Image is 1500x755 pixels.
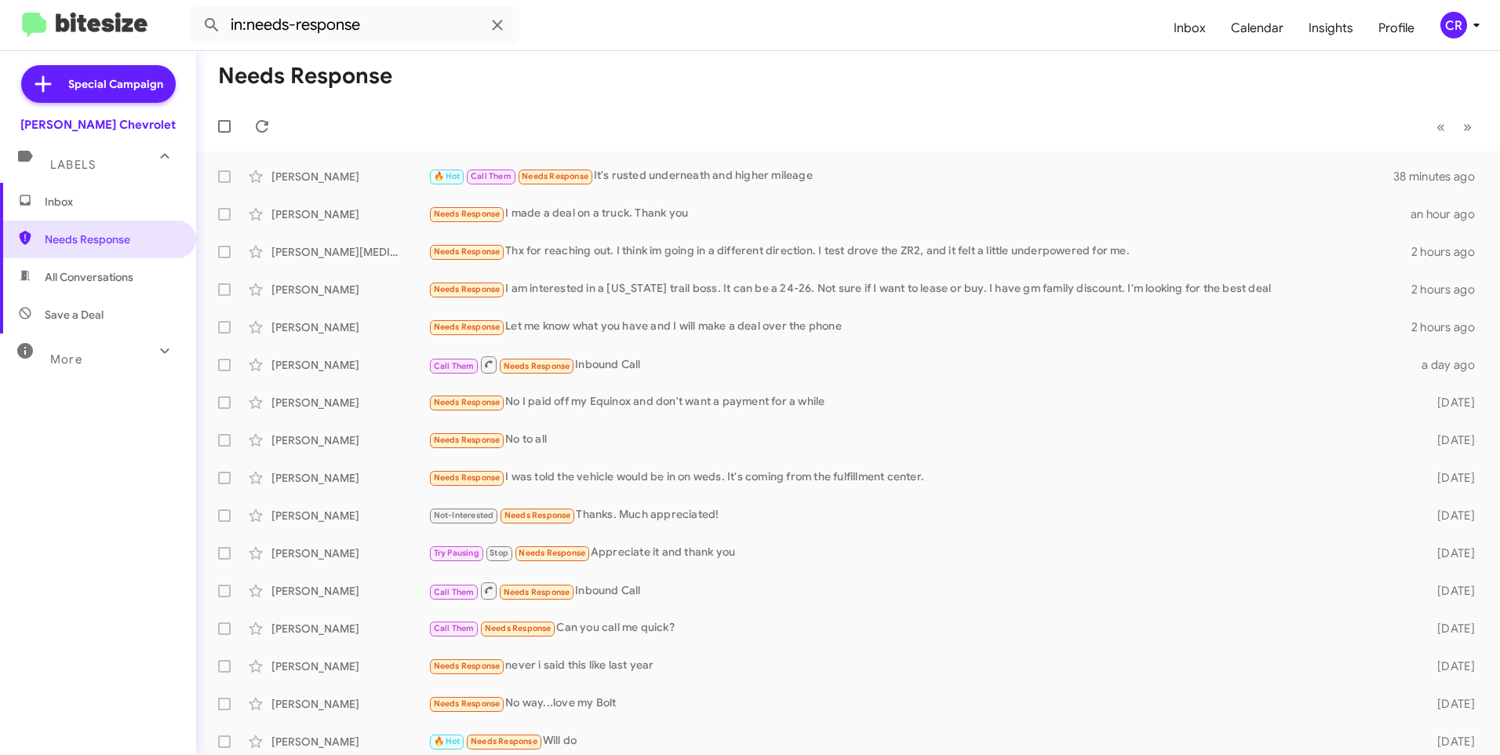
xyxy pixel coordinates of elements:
[1412,545,1487,561] div: [DATE]
[1427,12,1483,38] button: CR
[1411,244,1487,260] div: 2 hours ago
[271,508,428,523] div: [PERSON_NAME]
[428,280,1411,298] div: I am interested in a [US_STATE] trail boss. It can be a 24-26. Not sure if I want to lease or buy...
[271,282,428,297] div: [PERSON_NAME]
[1411,206,1487,222] div: an hour ago
[190,6,519,44] input: Search
[434,322,501,332] span: Needs Response
[428,469,1412,487] div: I was told the vehicle would be in on weds. It's coming from the fulfillment center.
[519,548,585,558] span: Needs Response
[1412,621,1487,636] div: [DATE]
[434,361,475,371] span: Call Them
[434,171,461,181] span: 🔥 Hot
[434,435,501,445] span: Needs Response
[434,587,475,597] span: Call Them
[490,548,508,558] span: Stop
[45,232,178,247] span: Needs Response
[1412,734,1487,750] div: [DATE]
[1412,658,1487,674] div: [DATE]
[1412,508,1487,523] div: [DATE]
[1411,319,1487,335] div: 2 hours ago
[1440,12,1467,38] div: CR
[271,357,428,373] div: [PERSON_NAME]
[471,171,512,181] span: Call Them
[428,355,1412,374] div: Inbound Call
[1428,111,1481,143] nav: Page navigation example
[50,352,82,367] span: More
[1296,5,1366,51] a: Insights
[428,393,1412,411] div: No I paid off my Equinox and don't want a payment for a while
[428,544,1412,562] div: Appreciate it and thank you
[504,361,570,371] span: Needs Response
[271,658,428,674] div: [PERSON_NAME]
[1412,583,1487,599] div: [DATE]
[20,117,176,133] div: [PERSON_NAME] Chevrolet
[428,506,1412,524] div: Thanks. Much appreciated!
[522,171,588,181] span: Needs Response
[428,243,1411,261] div: Thx for reaching out. I think im going in a different direction. I test drove the ZR2, and it fel...
[428,167,1393,185] div: It's rusted underneath and higher mileage
[271,206,428,222] div: [PERSON_NAME]
[271,734,428,750] div: [PERSON_NAME]
[271,470,428,486] div: [PERSON_NAME]
[271,696,428,712] div: [PERSON_NAME]
[434,736,461,746] span: 🔥 Hot
[434,661,501,671] span: Needs Response
[271,395,428,410] div: [PERSON_NAME]
[428,318,1411,336] div: Let me know what you have and I will make a deal over the phone
[1463,117,1472,137] span: »
[271,244,428,260] div: [PERSON_NAME][MEDICAL_DATA]
[434,284,501,294] span: Needs Response
[271,319,428,335] div: [PERSON_NAME]
[1436,117,1445,137] span: «
[434,623,475,633] span: Call Them
[428,581,1412,600] div: Inbound Call
[218,64,392,89] h1: Needs Response
[68,76,163,92] span: Special Campaign
[45,269,133,285] span: All Conversations
[1454,111,1481,143] button: Next
[504,587,570,597] span: Needs Response
[1161,5,1218,51] a: Inbox
[50,158,96,172] span: Labels
[485,623,552,633] span: Needs Response
[428,657,1412,675] div: never i said this like last year
[1412,432,1487,448] div: [DATE]
[434,472,501,483] span: Needs Response
[471,736,537,746] span: Needs Response
[1412,357,1487,373] div: a day ago
[1393,169,1487,184] div: 38 minutes ago
[434,510,494,520] span: Not-Interested
[434,246,501,257] span: Needs Response
[1427,111,1454,143] button: Previous
[21,65,176,103] a: Special Campaign
[504,510,571,520] span: Needs Response
[428,695,1412,713] div: No way...love my Bolt
[434,209,501,219] span: Needs Response
[271,169,428,184] div: [PERSON_NAME]
[434,548,479,558] span: Try Pausing
[428,205,1411,223] div: I made a deal on a truck. Thank you
[1366,5,1427,51] a: Profile
[271,621,428,636] div: [PERSON_NAME]
[1412,470,1487,486] div: [DATE]
[271,583,428,599] div: [PERSON_NAME]
[1218,5,1296,51] a: Calendar
[1412,395,1487,410] div: [DATE]
[434,698,501,709] span: Needs Response
[1412,696,1487,712] div: [DATE]
[428,431,1412,449] div: No to all
[428,619,1412,637] div: Can you call me quick?
[428,732,1412,750] div: Will do
[271,545,428,561] div: [PERSON_NAME]
[1411,282,1487,297] div: 2 hours ago
[271,432,428,448] div: [PERSON_NAME]
[434,397,501,407] span: Needs Response
[45,194,178,210] span: Inbox
[45,307,104,323] span: Save a Deal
